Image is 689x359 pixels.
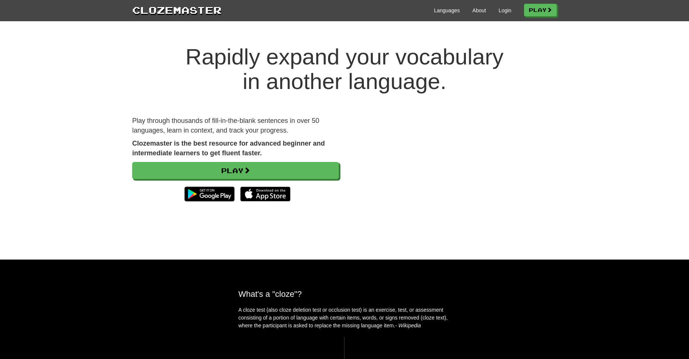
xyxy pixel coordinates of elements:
img: Get it on Google Play [181,183,238,205]
em: - Wikipedia [395,323,421,328]
a: Play [524,4,557,16]
strong: Clozemaster is the best resource for advanced beginner and intermediate learners to get fluent fa... [132,140,325,157]
p: A cloze test (also cloze deletion test or occlusion test) is an exercise, test, or assessment con... [238,306,451,330]
img: Download_on_the_App_Store_Badge_US-UK_135x40-25178aeef6eb6b83b96f5f2d004eda3bffbb37122de64afbaef7... [240,187,290,201]
a: About [472,7,486,14]
a: Login [499,7,511,14]
h2: What's a "cloze"? [238,289,451,299]
a: Clozemaster [132,3,222,17]
p: Play through thousands of fill-in-the-blank sentences in over 50 languages, learn in context, and... [132,116,339,135]
a: Languages [434,7,460,14]
a: Play [132,162,339,179]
